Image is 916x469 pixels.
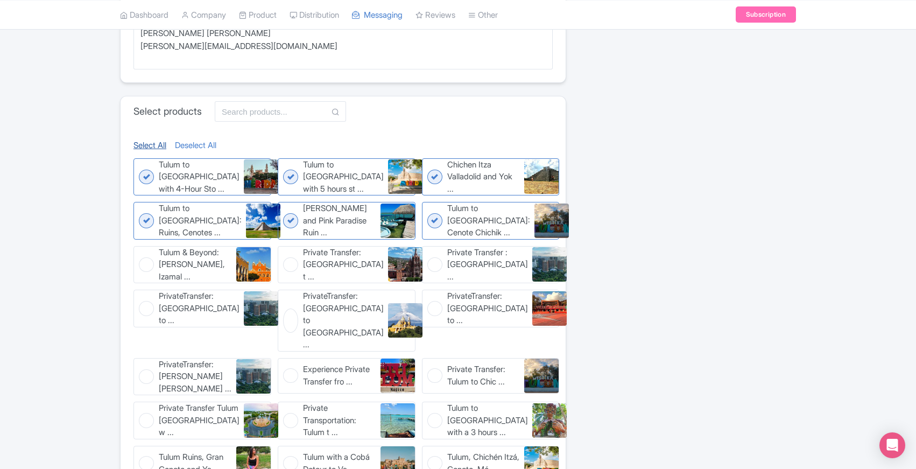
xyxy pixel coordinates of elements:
span: Tulum & Beyond: Chichen, Izamal, Valladolid and Tacos [159,247,231,283]
span: PrivateTransfer: Valle de bravo to Mexico City [159,359,231,395]
img: Private Transfer: Tulum to Chichen Itza [524,359,559,393]
span: PrivateTransfer: Mexico City to Puebla [159,290,239,327]
span: Private Transfer Tulum Mérida with 3 optional stops [159,402,239,439]
span: Chichen Itza Valladolid and Yokdzonot Cenote Excursion [447,159,520,195]
img: Private Transportation: Tulum to Bacalar with Optional Stop [381,403,415,438]
img: Tulum to Mérida: Cenote Chichikan Stopover [534,204,569,238]
img: Tulum & Beyond: Chichen, Izamal, Valladolid and Tacos [236,247,271,282]
a: Select All [133,139,166,152]
span: Private Transfer : México City to San Miguel de Allende [447,247,528,283]
span: Tulum to Mérida with a 3 hours stop in Valladolid [447,402,528,439]
img: Tulum to Mérida with 5 hours stop in Cenote Hubiku [388,159,422,194]
a: Subscription [736,6,796,23]
img: PrivateTransfer: Valle de bravo to Mexico City [236,359,271,394]
img: Private Transfer Tulum Mérida with 3 optional stops [244,403,278,438]
span: Tulum to Mérida with 4-Hour Stop in Izamal & Mixology Experience [159,159,239,195]
a: Deselect All [175,139,216,152]
span: Tulum to Mérida: Cenote Chichikan Stopover [447,202,530,239]
span: Ek Balam and Pink Paradise Ruins to Rainbow Lakes [303,202,376,239]
img: PrivateTransfer: Mexico City to Puebla [244,291,278,326]
img: PrivateTransfer: Puebla to Mexico City [388,303,422,338]
img: Private Transfer: México City to San Miguel de Allende [388,247,422,282]
img: Tulum to Mérida with a 3 hours stop in Valladolid [532,403,567,438]
textarea: [PERSON_NAME] [PERSON_NAME] [PERSON_NAME][EMAIL_ADDRESS][DOMAIN_NAME] [133,23,553,69]
input: Search products... [215,101,346,122]
span: Tulum to Mérida: Ruins, Cenotes & Local Flavors [159,202,242,239]
span: PrivateTransfer: Puebla to Mexico City [303,290,384,351]
img: Tulum to Mérida: Ruins, Cenotes & Local Flavors [246,204,280,238]
span: Private Transfer: Tulum to Chichen Itza [447,363,520,388]
span: PrivateTransfer: Mexico City to Valle de bravo [447,290,528,327]
img: Tulum to Mérida with 4-Hour Stop in Izamal & Mixology Experience [244,159,278,194]
img: Private Transfer : México City to San Miguel de Allende [532,247,567,282]
div: Open Intercom Messenger [879,432,905,458]
img: Experience Private Transfer from Tulum to Chiquila (Holbox) [381,359,415,393]
span: Tulum to Mérida with 5 hours stop in Cenote Hubiku [303,159,384,195]
img: Chichen Itza Valladolid and Yokdzonot Cenote Excursion [524,159,559,194]
span: Experience Private Transfer from Tulum to Chiquila (Holbox) [303,363,376,388]
h3: Select products [133,106,202,117]
img: Ek Balam and Pink Paradise Ruins to Rainbow Lakes [381,204,415,238]
img: PrivateTransfer: Mexico City to Valle de bravo [532,291,567,326]
span: Private Transportation: Tulum to Bacalar with Optional Stop [303,402,376,439]
span: Private Transfer: México City to San Miguel de Allende [303,247,384,283]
